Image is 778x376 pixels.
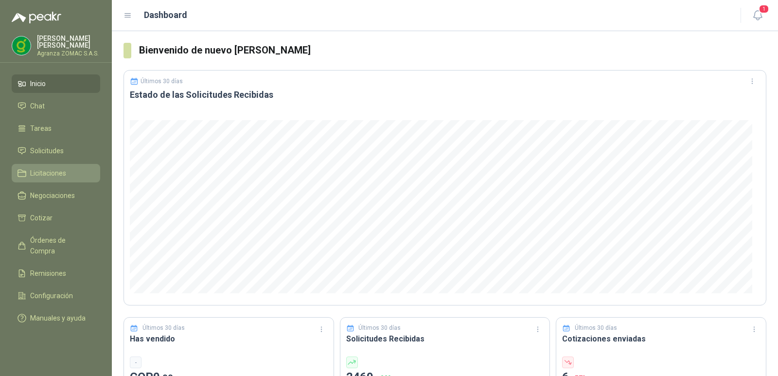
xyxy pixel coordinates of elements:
h3: Bienvenido de nuevo [PERSON_NAME] [139,43,766,58]
p: Últimos 30 días [358,323,401,333]
p: Últimos 30 días [142,323,185,333]
h3: Has vendido [130,333,328,345]
div: - [130,357,141,368]
span: Chat [30,101,45,111]
a: Órdenes de Compra [12,231,100,260]
h3: Solicitudes Recibidas [346,333,544,345]
img: Company Logo [12,36,31,55]
span: Órdenes de Compra [30,235,91,256]
p: Agranza ZOMAC S.A.S. [37,51,100,56]
span: Manuales y ayuda [30,313,86,323]
p: Últimos 30 días [575,323,617,333]
h1: Dashboard [144,8,187,22]
span: Configuración [30,290,73,301]
span: Remisiones [30,268,66,279]
span: Tareas [30,123,52,134]
a: Licitaciones [12,164,100,182]
p: [PERSON_NAME] [PERSON_NAME] [37,35,100,49]
a: Configuración [12,286,100,305]
span: Negociaciones [30,190,75,201]
a: Remisiones [12,264,100,283]
span: Licitaciones [30,168,66,179]
p: Últimos 30 días [141,78,183,85]
h3: Cotizaciones enviadas [562,333,760,345]
a: Manuales y ayuda [12,309,100,327]
span: 1 [759,4,769,14]
span: Inicio [30,78,46,89]
a: Solicitudes [12,142,100,160]
h3: Estado de las Solicitudes Recibidas [130,89,760,101]
span: Cotizar [30,213,53,223]
button: 1 [749,7,766,24]
a: Negociaciones [12,186,100,205]
a: Cotizar [12,209,100,227]
span: Solicitudes [30,145,64,156]
a: Chat [12,97,100,115]
a: Inicio [12,74,100,93]
img: Logo peakr [12,12,61,23]
a: Tareas [12,119,100,138]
